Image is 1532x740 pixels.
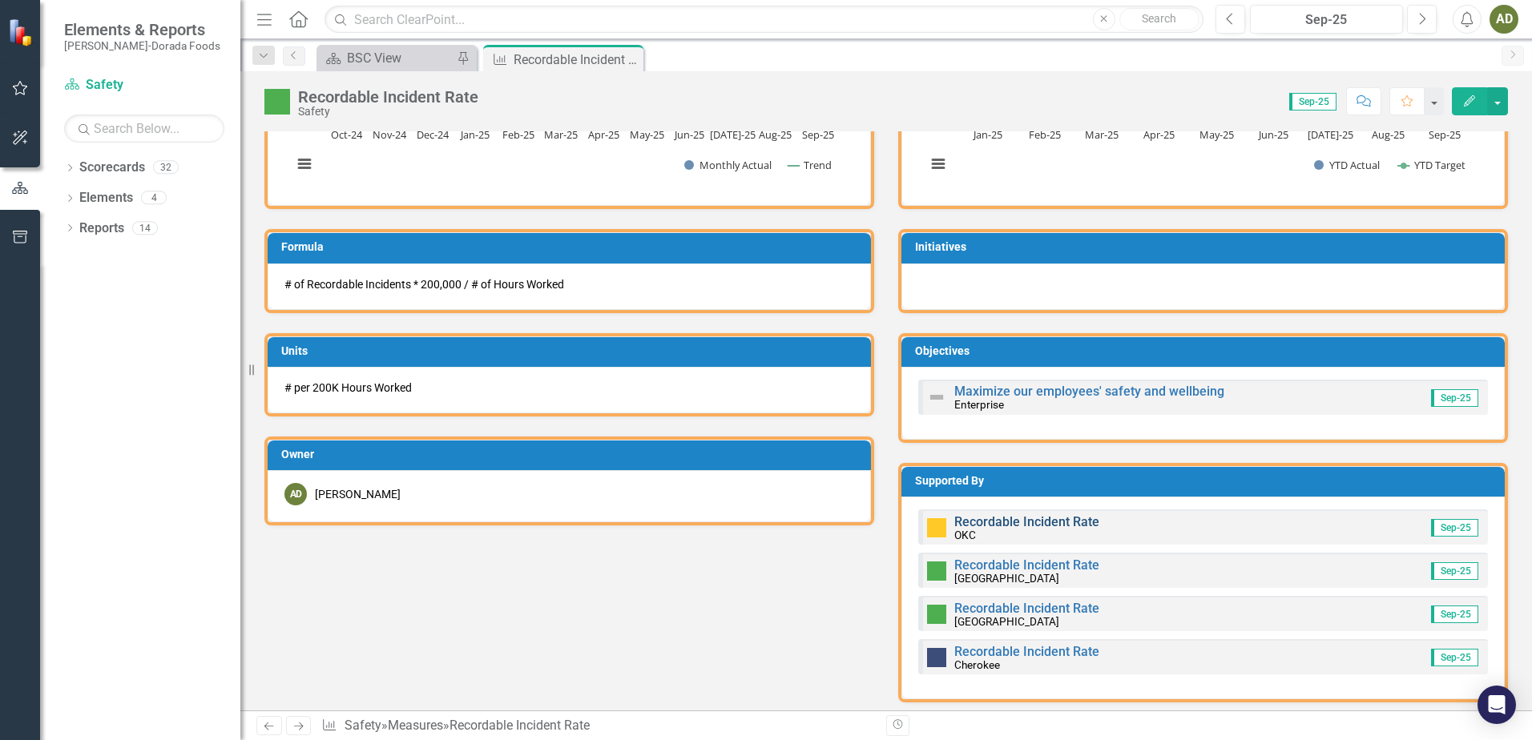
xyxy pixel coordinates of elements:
[417,127,450,142] text: Dec-24
[345,718,381,733] a: Safety
[954,557,1099,573] a: Recordable Incident Rate
[502,127,534,142] text: Feb-25
[1478,686,1516,724] div: Open Intercom Messenger
[1029,127,1061,142] text: Feb-25
[1143,127,1175,142] text: Apr-25
[1250,5,1403,34] button: Sep-25
[298,88,478,106] div: Recordable Incident Rate
[684,158,771,172] button: Show Monthly Actual
[79,189,133,207] a: Elements
[1257,127,1288,142] text: Jun-25
[298,106,478,118] div: Safety
[954,615,1059,628] small: [GEOGRAPHIC_DATA]
[1119,8,1199,30] button: Search
[927,648,946,667] img: No Information
[927,388,946,407] img: Not Defined
[1398,158,1466,172] button: Show YTD Target
[284,483,307,505] div: AD
[64,115,224,143] input: Search Below...
[1431,519,1478,537] span: Sep-25
[373,127,407,142] text: Nov-24
[321,717,874,735] div: » »
[79,219,124,238] a: Reports
[141,191,167,205] div: 4
[64,39,220,52] small: [PERSON_NAME]-Dorada Foods
[927,561,946,581] img: Above Target
[915,345,1497,357] h3: Objectives
[673,127,704,142] text: Jun-25
[293,153,316,175] button: View chart menu, Chart
[264,89,290,115] img: Above Target
[1199,127,1234,142] text: May-25
[281,345,863,357] h3: Units
[459,127,490,142] text: Jan-25
[347,48,453,68] div: BSC View
[588,127,619,142] text: Apr-25
[1490,5,1518,34] button: AD
[915,241,1497,253] h3: Initiatives
[281,448,863,460] h3: Owner
[630,127,664,142] text: May-25
[331,127,363,142] text: Oct-24
[1142,12,1176,25] span: Search
[710,127,756,142] text: [DATE]-25
[1256,10,1397,30] div: Sep-25
[284,381,412,394] span: # per 200K Hours Worked
[64,20,220,39] span: Elements & Reports
[759,127,792,142] text: Aug-25
[315,486,401,502] div: [PERSON_NAME]
[1308,127,1353,142] text: [DATE]-25
[1431,649,1478,666] span: Sep-25
[281,241,863,253] h3: Formula
[514,50,639,70] div: Recordable Incident Rate
[450,718,590,733] div: Recordable Incident Rate
[153,161,179,175] div: 32
[1085,127,1119,142] text: Mar-25
[325,6,1203,34] input: Search ClearPoint...
[927,153,949,175] button: View chart menu, Chart
[954,514,1099,529] a: Recordable Incident Rate
[1429,127,1461,142] text: Sep-25
[1431,605,1478,623] span: Sep-25
[788,158,832,172] button: Show Trend
[388,718,443,733] a: Measures
[132,221,158,235] div: 14
[321,48,453,68] a: BSC View
[972,127,1002,142] text: Jan-25
[954,601,1099,616] a: Recordable Incident Rate
[1372,127,1405,142] text: Aug-25
[284,278,564,291] span: # of Recordable Incidents * 200,000 / # of Hours Worked
[927,518,946,537] img: Caution
[544,127,578,142] text: Mar-25
[1431,389,1478,407] span: Sep-25
[954,398,1004,411] small: Enterprise
[954,644,1099,659] a: Recordable Incident Rate
[64,76,224,95] a: Safety
[1314,158,1381,172] button: Show YTD Actual
[1431,562,1478,580] span: Sep-25
[954,384,1224,399] a: Maximize our employees' safety and wellbeing
[954,658,1000,671] small: Cherokee
[79,159,145,177] a: Scorecards
[954,529,976,541] small: OKC
[954,572,1059,585] small: [GEOGRAPHIC_DATA]
[1289,93,1336,111] span: Sep-25
[927,605,946,624] img: Above Target
[802,127,834,142] text: Sep-25
[915,475,1497,487] h3: Supported By
[8,18,36,46] img: ClearPoint Strategy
